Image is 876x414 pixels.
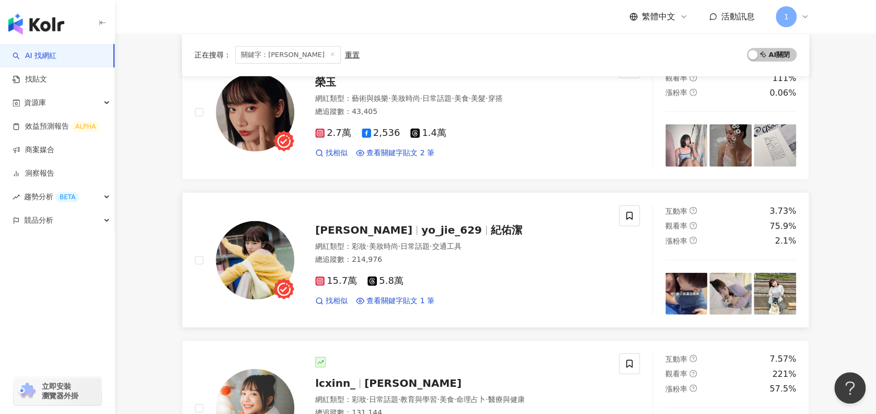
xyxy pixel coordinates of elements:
[834,372,866,404] iframe: Help Scout Beacon - Open
[13,51,56,61] a: searchAI 找網紅
[772,73,796,84] div: 111%
[709,273,752,315] img: post-image
[55,192,79,202] div: BETA
[315,224,412,236] span: [PERSON_NAME]
[400,242,430,250] span: 日常話題
[454,94,468,102] span: 美食
[491,224,522,236] span: 紀佑潔
[216,73,294,152] img: KOL Avatar
[13,168,54,179] a: 洞察報告
[182,44,809,180] a: KOL Avatar榮玉網紅類型：藝術與娛樂·美妝時尚·日常話題·美食·美髮·穿搭總追蹤數：43,4052.7萬2,5361.4萬找相似查看關鍵字貼文 2 筆互動率question-circle...
[24,209,53,232] span: 競品分析
[182,192,809,328] a: KOL Avatar[PERSON_NAME]yo_jie_629紀佑潔網紅類型：彩妝·美妝時尚·日常話題·交通工具總追蹤數：214,97615.7萬5.8萬找相似查看關鍵字貼文 1 筆互動率q...
[410,128,446,139] span: 1.4萬
[452,94,454,102] span: ·
[471,94,486,102] span: 美髮
[315,128,351,139] span: 2.7萬
[345,51,360,59] div: 重置
[665,74,687,82] span: 觀看率
[326,148,348,158] span: 找相似
[356,148,434,158] a: 查看關鍵字貼文 2 筆
[488,94,502,102] span: 穿搭
[315,107,606,117] div: 總追蹤數 ： 43,405
[468,94,470,102] span: ·
[486,395,488,404] span: ·
[13,193,20,201] span: rise
[775,235,796,247] div: 2.1%
[368,242,398,250] span: 美妝時尚
[315,255,606,265] div: 總追蹤數 ： 214,976
[709,124,752,167] img: post-image
[352,395,366,404] span: 彩妝
[754,124,796,167] img: post-image
[665,124,708,167] img: post-image
[454,395,456,404] span: ·
[367,275,404,286] span: 5.8萬
[665,237,687,245] span: 漲粉率
[24,91,46,114] span: 資源庫
[315,296,348,306] a: 找相似
[689,89,697,96] span: question-circle
[398,242,400,250] span: ·
[24,185,79,209] span: 趨勢分析
[362,128,400,139] span: 2,536
[642,11,675,22] span: 繁體中文
[420,94,422,102] span: ·
[721,11,755,21] span: 活動訊息
[388,94,390,102] span: ·
[366,148,434,158] span: 查看關鍵字貼文 2 筆
[315,377,355,389] span: lcxinn_
[326,296,348,306] span: 找相似
[772,369,796,380] div: 221%
[315,275,357,286] span: 15.7萬
[42,382,78,400] span: 立即安裝 瀏覽器外掛
[352,94,388,102] span: 藝術與娛樂
[689,370,697,377] span: question-circle
[364,377,462,389] span: [PERSON_NAME]
[769,221,796,232] div: 75.9%
[784,11,789,22] span: 1
[689,207,697,214] span: question-circle
[689,74,697,82] span: question-circle
[665,88,687,97] span: 漲粉率
[689,222,697,229] span: question-circle
[366,395,368,404] span: ·
[216,221,294,300] img: KOL Avatar
[315,148,348,158] a: 找相似
[368,395,398,404] span: 日常話題
[432,242,461,250] span: 交通工具
[315,241,606,252] div: 網紅類型 ：
[689,355,697,362] span: question-circle
[390,94,420,102] span: 美妝時尚
[665,273,708,315] img: post-image
[665,355,687,363] span: 互動率
[430,242,432,250] span: ·
[356,296,434,306] a: 查看關鍵字貼文 1 筆
[17,383,37,399] img: chrome extension
[422,94,452,102] span: 日常話題
[769,383,796,395] div: 57.5%
[665,370,687,378] span: 觀看率
[398,395,400,404] span: ·
[13,74,47,85] a: 找貼文
[13,121,100,132] a: 效益預測報告ALPHA
[665,207,687,215] span: 互動率
[689,237,697,244] span: question-circle
[315,94,606,104] div: 網紅類型 ：
[315,395,606,405] div: 網紅類型 ：
[421,224,482,236] span: yo_jie_629
[665,222,687,230] span: 觀看率
[665,385,687,393] span: 漲粉率
[689,385,697,392] span: question-circle
[754,273,796,315] img: post-image
[769,353,796,365] div: 7.57%
[439,395,454,404] span: 美食
[14,377,101,405] a: chrome extension立即安裝 瀏覽器外掛
[194,51,231,59] span: 正在搜尋 ：
[486,94,488,102] span: ·
[400,395,437,404] span: 教育與學習
[235,46,341,64] span: 關鍵字：[PERSON_NAME]
[315,76,336,88] span: 榮玉
[366,242,368,250] span: ·
[352,242,366,250] span: 彩妝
